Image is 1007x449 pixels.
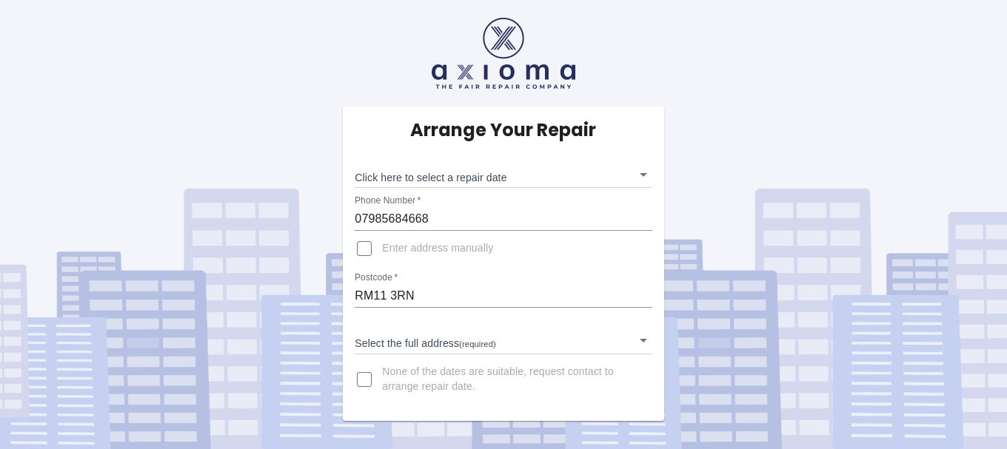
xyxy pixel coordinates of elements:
label: Phone Number [355,195,421,207]
label: Postcode [355,271,398,284]
img: axioma [432,18,575,89]
h5: Arrange Your Repair [410,118,596,142]
span: None of the dates are suitable, request contact to arrange repair date. [382,365,640,394]
span: Enter address manually [382,241,493,256]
